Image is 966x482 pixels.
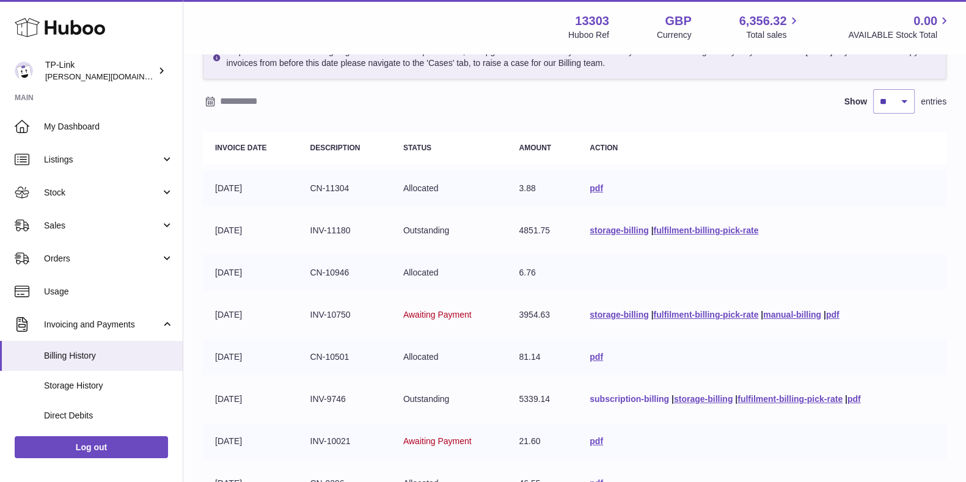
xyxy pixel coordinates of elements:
a: pdf [590,352,603,362]
td: 4851.75 [507,213,577,249]
span: | [651,225,654,235]
span: Storage History [44,380,174,392]
img: susie.li@tp-link.com [15,62,33,80]
a: storage-billing [590,225,648,235]
td: INV-9746 [298,381,390,417]
span: entries [921,96,946,108]
span: Allocated [403,268,439,277]
td: [DATE] [203,213,298,249]
td: 21.60 [507,423,577,459]
span: Orders [44,253,161,265]
span: | [735,394,737,404]
span: My Dashboard [44,121,174,133]
a: fulfilment-billing-pick-rate [737,394,843,404]
span: Allocated [403,352,439,362]
td: 81.14 [507,339,577,375]
a: pdf [590,183,603,193]
strong: Action [590,144,618,152]
strong: Invoice Date [215,144,266,152]
span: | [651,310,654,320]
div: Currency [657,29,692,41]
td: [DATE] [203,170,298,206]
td: 6.76 [507,255,577,291]
a: 0.00 AVAILABLE Stock Total [848,13,951,41]
span: Awaiting Payment [403,310,472,320]
span: Total sales [746,29,800,41]
td: INV-10021 [298,423,390,459]
a: manual-billing [763,310,821,320]
label: Show [844,96,867,108]
a: Log out [15,436,168,458]
a: pdf [826,310,840,320]
span: | [671,394,674,404]
td: CN-10946 [298,255,390,291]
span: 6,356.32 [739,13,787,29]
a: pdf [590,436,603,446]
td: [DATE] [203,381,298,417]
a: storage-billing [590,310,648,320]
td: 5339.14 [507,381,577,417]
a: 6,356.32 Total sales [739,13,801,41]
span: Outstanding [403,394,450,404]
td: 3954.63 [507,297,577,333]
td: INV-11180 [298,213,390,249]
span: Direct Debits [44,410,174,422]
td: 3.88 [507,170,577,206]
span: | [824,310,826,320]
strong: Description [310,144,360,152]
span: 0.00 [913,13,937,29]
a: subscription-billing [590,394,669,404]
div: Huboo Ref [568,29,609,41]
div: As part of Huboo Tech's ongoing commitment for improvement, we upgraded our finance system in Jan... [203,35,946,79]
span: Usage [44,286,174,298]
a: fulfilment-billing-pick-rate [653,310,758,320]
strong: Amount [519,144,551,152]
span: Stock [44,187,161,199]
td: [DATE] [203,297,298,333]
span: Sales [44,220,161,232]
span: Invoicing and Payments [44,319,161,330]
td: CN-10501 [298,339,390,375]
a: fulfilment-billing-pick-rate [653,225,758,235]
td: [DATE] [203,339,298,375]
span: Awaiting Payment [403,436,472,446]
td: [DATE] [203,423,298,459]
div: TP-Link [45,59,155,82]
a: storage-billing [674,394,733,404]
span: | [761,310,763,320]
td: INV-10750 [298,297,390,333]
span: Outstanding [403,225,450,235]
strong: GBP [665,13,691,29]
span: [PERSON_NAME][DOMAIN_NAME][EMAIL_ADDRESS][DOMAIN_NAME] [45,71,309,81]
span: Listings [44,154,161,166]
strong: 13303 [575,13,609,29]
strong: Status [403,144,431,152]
span: | [845,394,847,404]
span: Allocated [403,183,439,193]
a: pdf [847,394,861,404]
td: [DATE] [203,255,298,291]
td: CN-11304 [298,170,390,206]
span: AVAILABLE Stock Total [848,29,951,41]
span: Billing History [44,350,174,362]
